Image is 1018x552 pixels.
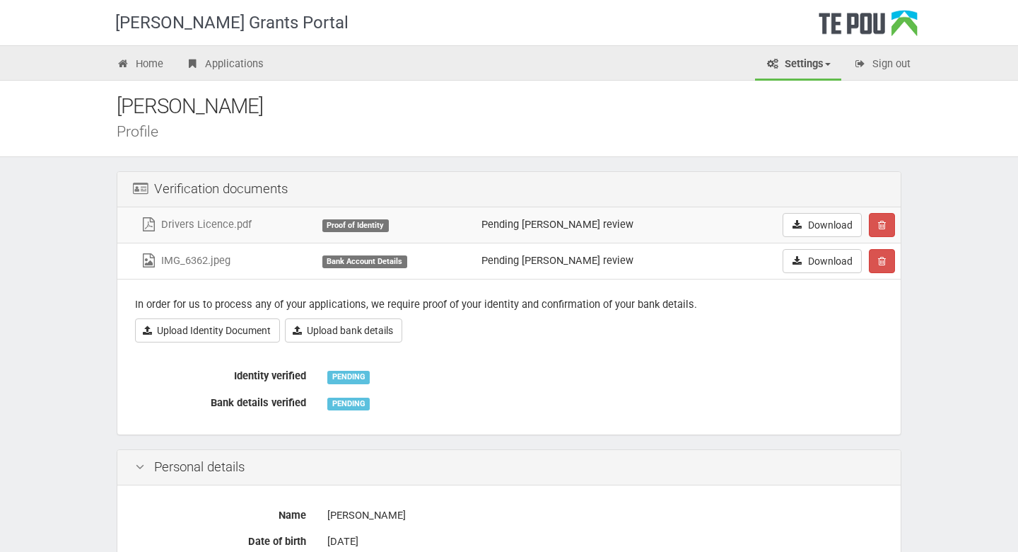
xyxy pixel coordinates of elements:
label: Bank details verified [124,391,317,410]
p: In order for us to process any of your applications, we require proof of your identity and confir... [135,297,883,312]
div: [PERSON_NAME] [327,503,883,528]
label: Identity verified [124,364,317,384]
div: PENDING [327,398,370,410]
label: Date of birth [124,529,317,549]
a: Upload Identity Document [135,318,280,343]
a: Download [783,249,862,273]
td: Pending [PERSON_NAME] review [476,243,718,279]
div: Verification documents [117,172,901,207]
div: PENDING [327,371,370,384]
a: Download [783,213,862,237]
div: [PERSON_NAME] [117,91,923,122]
div: Proof of Identity [322,219,389,232]
div: Personal details [117,450,901,485]
a: Sign out [843,50,921,81]
a: IMG_6362.jpeg [140,254,230,267]
div: Profile [117,124,923,139]
td: Pending [PERSON_NAME] review [476,207,718,243]
a: Upload bank details [285,318,402,343]
div: Bank Account Details [322,255,407,268]
label: Name [124,503,317,523]
div: Te Pou Logo [819,10,918,45]
a: Home [106,50,174,81]
a: Drivers Licence.pdf [140,218,252,231]
a: Applications [175,50,274,81]
a: Settings [755,50,841,81]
